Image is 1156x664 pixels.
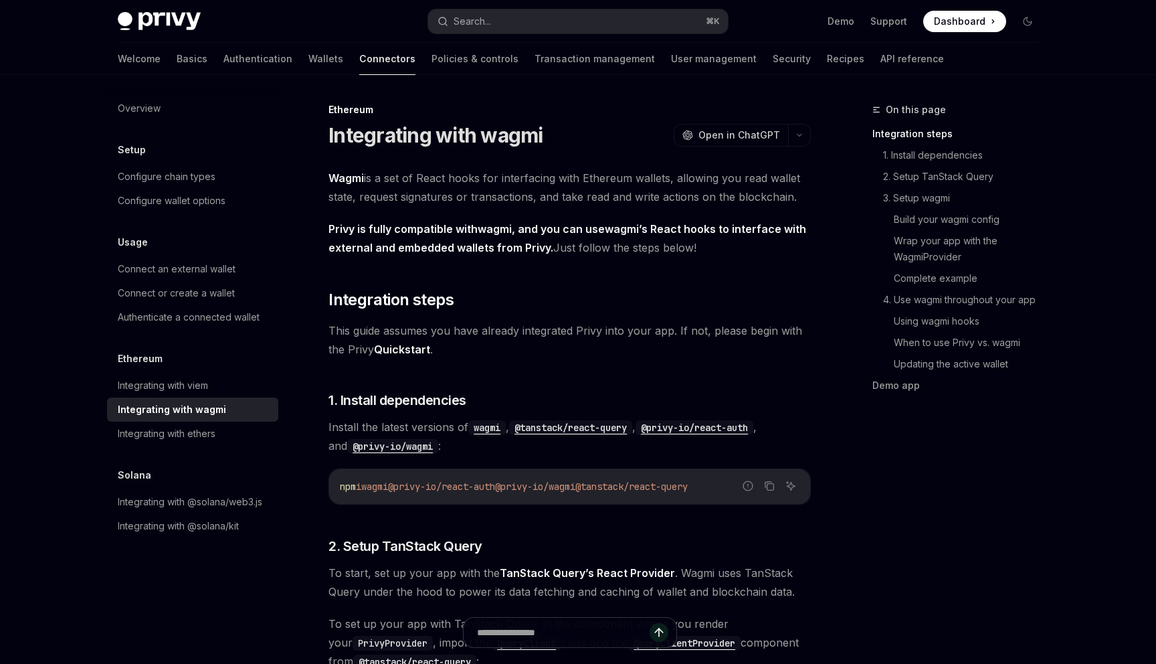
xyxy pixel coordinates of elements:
[118,261,235,277] div: Connect an external wallet
[870,15,907,28] a: Support
[107,514,278,538] a: Integrating with @solana/kit
[328,123,543,147] h1: Integrating with wagmi
[739,477,757,495] button: Report incorrect code
[872,268,1049,289] a: Complete example
[328,169,811,206] span: is a set of React hooks for interfacing with Ethereum wallets, allowing you read wallet state, re...
[872,230,1049,268] a: Wrap your app with the WagmiProvider
[872,209,1049,230] a: Build your wagmi config
[107,165,278,189] a: Configure chain types
[107,305,278,329] a: Authenticate a connected wallet
[223,43,292,75] a: Authentication
[107,398,278,422] a: Integrating with wagmi
[575,481,688,493] span: @tanstack/react-query
[328,321,811,359] span: This guide assumes you have already integrated Privy into your app. If not, please begin with the...
[118,12,201,31] img: dark logo
[118,100,161,116] div: Overview
[872,353,1049,375] a: Updating the active wallet
[698,129,780,142] span: Open in ChatGPT
[761,477,778,495] button: Copy the contents from the code block
[374,343,430,357] a: Quickstart
[118,142,146,158] h5: Setup
[872,332,1049,353] a: When to use Privy vs. wagmi
[308,43,343,75] a: Wallets
[828,15,854,28] a: Demo
[477,618,650,647] input: Ask a question...
[328,418,811,455] span: Install the latest versions of , , , and :
[340,481,356,493] span: npm
[782,477,799,495] button: Ask AI
[107,490,278,514] a: Integrating with @solana/web3.js
[118,351,163,367] h5: Ethereum
[388,481,495,493] span: @privy-io/react-auth
[886,102,946,118] span: On this page
[118,169,215,185] div: Configure chain types
[107,96,278,120] a: Overview
[454,13,491,29] div: Search...
[107,257,278,281] a: Connect an external wallet
[636,420,753,435] code: @privy-io/react-auth
[361,481,388,493] span: wagmi
[674,124,788,147] button: Open in ChatGPT
[880,43,944,75] a: API reference
[872,289,1049,311] a: 4. Use wagmi throughout your app
[177,43,207,75] a: Basics
[356,481,361,493] span: i
[328,391,466,410] span: 1. Install dependencies
[773,43,811,75] a: Security
[347,439,438,452] a: @privy-io/wagmi
[827,43,864,75] a: Recipes
[118,234,148,250] h5: Usage
[118,43,161,75] a: Welcome
[328,220,811,257] span: Just follow the steps below!
[328,289,454,311] span: Integration steps
[328,222,806,254] strong: Privy is fully compatible with , and you can use ’s React hooks to interface with external and em...
[468,420,506,435] code: wagmi
[636,420,753,434] a: @privy-io/react-auth
[118,402,226,418] div: Integrating with wagmi
[107,281,278,305] a: Connect or create a wallet
[118,494,262,510] div: Integrating with @solana/web3.js
[650,623,668,642] button: Send message
[107,373,278,398] a: Integrating with viem
[872,145,1049,166] a: 1. Install dependencies
[118,309,260,325] div: Authenticate a connected wallet
[509,420,632,435] code: @tanstack/react-query
[328,564,811,601] span: To start, set up your app with the . Wagmi uses TanStack Query under the hood to power its data f...
[428,9,728,33] button: Search...⌘K
[431,43,518,75] a: Policies & controls
[535,43,655,75] a: Transaction management
[118,467,151,483] h5: Solana
[605,222,639,236] a: wagmi
[500,566,675,580] a: TanStack Query’s React Provider
[328,103,811,116] div: Ethereum
[671,43,757,75] a: User management
[118,426,215,442] div: Integrating with ethers
[328,537,482,556] span: 2. Setup TanStack Query
[468,420,506,434] a: wagmi
[359,43,415,75] a: Connectors
[923,11,1006,32] a: Dashboard
[872,187,1049,209] a: 3. Setup wagmi
[872,311,1049,332] a: Using wagmi hooks
[347,439,438,454] code: @privy-io/wagmi
[107,189,278,213] a: Configure wallet options
[706,16,720,27] span: ⌘ K
[509,420,632,434] a: @tanstack/react-query
[118,193,225,209] div: Configure wallet options
[478,222,512,236] a: wagmi
[872,375,1049,396] a: Demo app
[328,171,364,185] a: Wagmi
[934,15,985,28] span: Dashboard
[872,166,1049,187] a: 2. Setup TanStack Query
[495,481,575,493] span: @privy-io/wagmi
[1017,11,1038,32] button: Toggle dark mode
[872,123,1049,145] a: Integration steps
[118,518,239,534] div: Integrating with @solana/kit
[118,285,235,301] div: Connect or create a wallet
[118,378,208,394] div: Integrating with viem
[107,422,278,446] a: Integrating with ethers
